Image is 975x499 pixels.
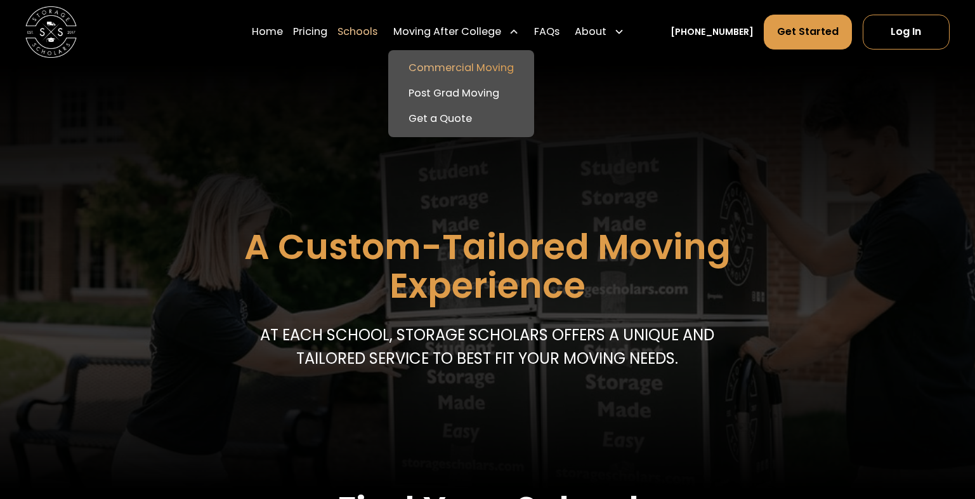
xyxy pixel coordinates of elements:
[293,14,327,50] a: Pricing
[393,24,501,39] div: Moving After College
[180,227,794,305] h1: A Custom-Tailored Moving Experience
[575,24,606,39] div: About
[393,81,529,106] a: Post Grad Moving
[534,14,559,50] a: FAQs
[764,15,852,49] a: Get Started
[252,14,283,50] a: Home
[570,14,629,50] div: About
[388,14,524,50] div: Moving After College
[863,15,950,49] a: Log In
[393,55,529,81] a: Commercial Moving
[254,324,721,370] p: At each school, storage scholars offers a unique and tailored service to best fit your Moving needs.
[393,106,529,131] a: Get a Quote
[337,14,377,50] a: Schools
[25,6,77,58] img: Storage Scholars main logo
[388,50,535,137] nav: Moving After College
[671,25,754,39] a: [PHONE_NUMBER]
